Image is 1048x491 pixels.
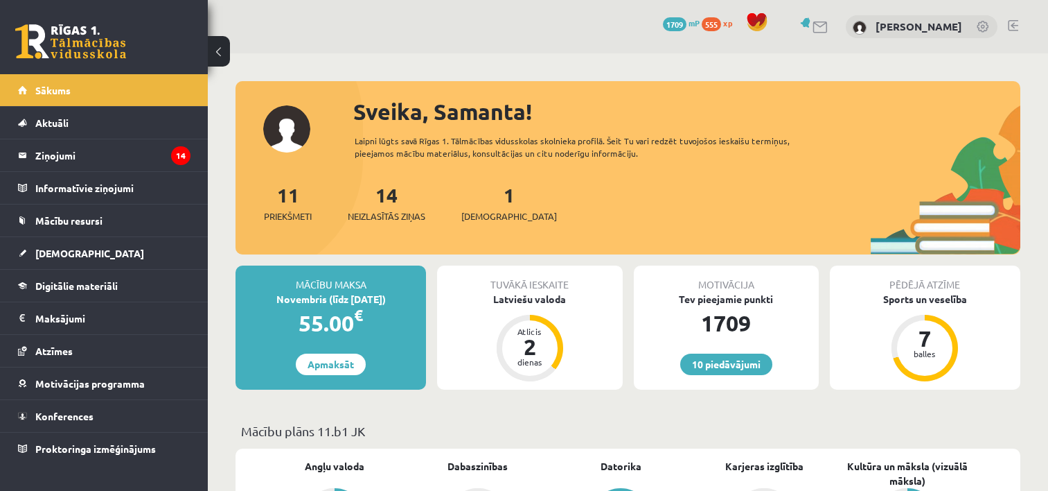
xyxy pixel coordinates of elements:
span: Mācību resursi [35,214,103,227]
a: Ziņojumi14 [18,139,190,171]
i: 14 [171,146,190,165]
span: Motivācijas programma [35,377,145,390]
legend: Informatīvie ziņojumi [35,172,190,204]
div: Tev pieejamie punkti [634,292,819,307]
span: Sākums [35,84,71,96]
span: Konferences [35,410,94,422]
span: mP [689,17,700,28]
a: [DEMOGRAPHIC_DATA] [18,237,190,269]
div: Laipni lūgts savā Rīgas 1. Tālmācības vidusskolas skolnieka profilā. Šeit Tu vari redzēt tuvojošo... [355,135,826,160]
span: Atzīmes [35,345,73,357]
span: 555 [702,17,721,31]
a: Karjeras izglītība [725,459,803,474]
a: 1[DEMOGRAPHIC_DATA] [461,182,557,223]
span: [DEMOGRAPHIC_DATA] [35,247,144,259]
a: Digitālie materiāli [18,270,190,302]
a: Konferences [18,400,190,432]
img: Samanta Jākobsone [853,21,867,35]
a: Datorika [601,459,641,474]
span: Neizlasītās ziņas [348,209,425,223]
div: Novembris (līdz [DATE]) [236,292,426,307]
a: Latviešu valoda Atlicis 2 dienas [437,292,622,384]
span: xp [723,17,732,28]
legend: Ziņojumi [35,139,190,171]
div: Latviešu valoda [437,292,622,307]
a: Mācību resursi [18,205,190,236]
span: Proktoringa izmēģinājums [35,442,156,455]
div: Mācību maksa [236,266,426,292]
a: Rīgas 1. Tālmācības vidusskola [15,24,126,59]
span: [DEMOGRAPHIC_DATA] [461,209,557,223]
span: Priekšmeti [264,209,312,223]
a: Motivācijas programma [18,368,190,399]
div: 2 [509,336,551,358]
a: Informatīvie ziņojumi [18,172,190,204]
span: Aktuāli [35,117,69,129]
a: 11Priekšmeti [264,182,312,223]
div: dienas [509,358,551,366]
div: Sports un veselība [830,292,1020,307]
a: Kultūra un māksla (vizuālā māksla) [835,459,979,488]
div: Sveika, Samanta! [353,95,1020,128]
a: Proktoringa izmēģinājums [18,433,190,465]
a: 555 xp [702,17,739,28]
span: Digitālie materiāli [35,279,118,292]
a: 1709 mP [663,17,700,28]
a: [PERSON_NAME] [876,19,962,33]
legend: Maksājumi [35,302,190,334]
div: 55.00 [236,307,426,340]
a: Angļu valoda [305,459,364,474]
a: Atzīmes [18,335,190,367]
div: 7 [904,327,945,350]
a: 14Neizlasītās ziņas [348,182,425,223]
span: € [354,305,363,325]
p: Mācību plāns 11.b1 JK [241,422,1015,440]
div: balles [904,350,945,358]
a: Sports un veselība 7 balles [830,292,1020,384]
a: Apmaksāt [296,354,366,375]
a: 10 piedāvājumi [680,354,772,375]
div: 1709 [634,307,819,340]
div: Pēdējā atzīme [830,266,1020,292]
a: Aktuāli [18,107,190,139]
div: Motivācija [634,266,819,292]
a: Maksājumi [18,302,190,334]
a: Dabaszinības [447,459,508,474]
a: Sākums [18,74,190,106]
div: Atlicis [509,327,551,336]
span: 1709 [663,17,686,31]
div: Tuvākā ieskaite [437,266,622,292]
